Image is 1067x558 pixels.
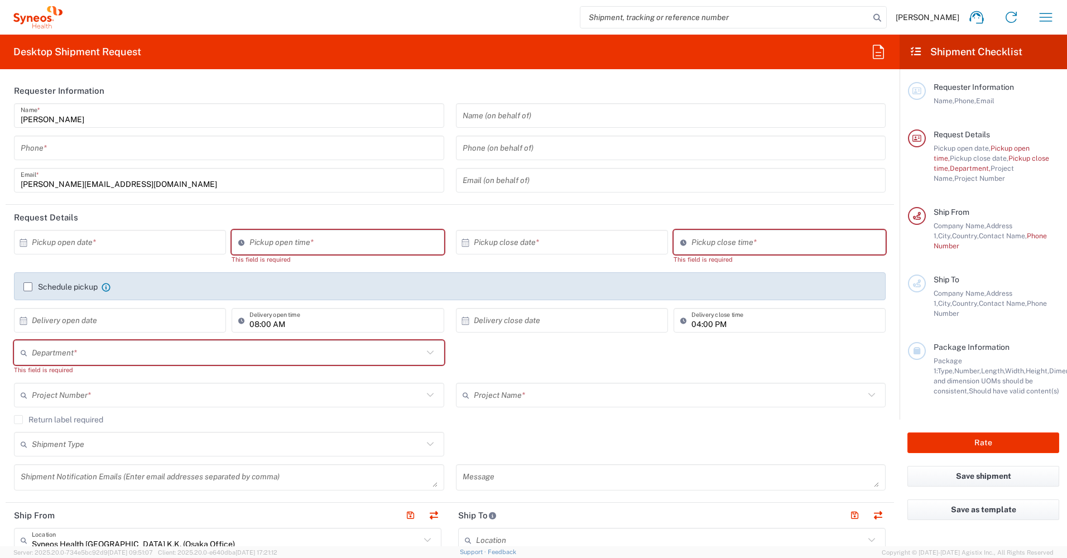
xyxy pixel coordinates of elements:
span: Height, [1026,367,1049,375]
span: [DATE] 17:21:12 [235,549,277,556]
button: Rate [907,432,1059,453]
span: Client: 2025.20.0-e640dba [158,549,277,556]
span: Should have valid content(s) [969,387,1059,395]
span: Pickup open date, [934,144,991,152]
span: Number, [954,367,981,375]
span: Company Name, [934,222,986,230]
span: City, [938,232,952,240]
h2: Ship To [458,510,497,521]
div: This field is required [232,254,444,264]
span: Type, [938,367,954,375]
span: Name, [934,97,954,105]
span: Department, [950,164,991,172]
div: This field is required [14,365,444,375]
button: Save shipment [907,466,1059,487]
a: Feedback [488,549,516,555]
h2: Desktop Shipment Request [13,45,141,59]
span: Package 1: [934,357,962,375]
span: Ship To [934,275,959,284]
span: Country, [952,299,979,307]
span: Email [976,97,994,105]
span: Copyright © [DATE]-[DATE] Agistix Inc., All Rights Reserved [882,547,1054,557]
span: City, [938,299,952,307]
span: Requester Information [934,83,1014,92]
a: Support [460,549,488,555]
span: Width, [1005,367,1026,375]
span: Ship From [934,208,969,217]
span: Phone, [954,97,976,105]
h2: Shipment Checklist [910,45,1022,59]
span: Contact Name, [979,232,1027,240]
input: Shipment, tracking or reference number [580,7,869,28]
h2: Requester Information [14,85,104,97]
span: Length, [981,367,1005,375]
span: Project Number [954,174,1005,182]
span: Package Information [934,343,1010,352]
h2: Request Details [14,212,78,223]
span: [PERSON_NAME] [896,12,959,22]
label: Schedule pickup [23,282,98,291]
div: This field is required [674,254,886,264]
span: Request Details [934,130,990,139]
span: Country, [952,232,979,240]
h2: Ship From [14,510,55,521]
span: [DATE] 09:51:07 [108,549,153,556]
span: Contact Name, [979,299,1027,307]
span: Company Name, [934,289,986,297]
button: Save as template [907,499,1059,520]
label: Return label required [14,415,103,424]
span: Pickup close date, [950,154,1008,162]
span: Server: 2025.20.0-734e5bc92d9 [13,549,153,556]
